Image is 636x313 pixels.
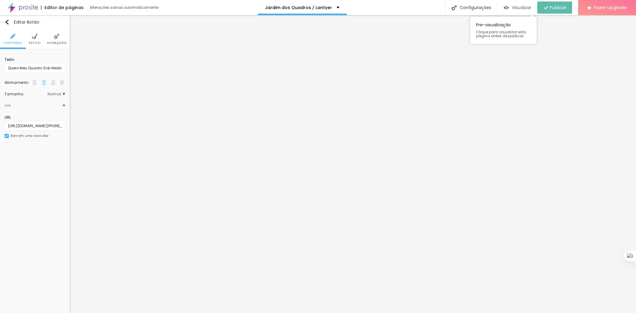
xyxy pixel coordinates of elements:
[3,41,22,44] span: Conteúdo
[5,92,48,96] div: Tamanho
[70,15,636,313] iframe: Editor
[33,81,37,85] img: paragraph-left-align.svg
[594,5,627,10] span: Fazer Upgrade
[90,6,159,9] div: Alterações salvas automaticamente
[498,2,537,14] button: Visualizar
[5,99,65,112] div: IconeLink
[63,104,65,106] img: Icone
[5,134,8,137] img: Icone
[47,41,66,44] span: Avançado
[5,20,39,25] div: Editar Botão
[51,81,55,85] img: paragraph-right-align.svg
[265,5,332,10] p: Jardim dos Quadros / Lantyer
[60,81,64,85] img: paragraph-justified-align.svg
[29,41,41,44] span: Estilo
[470,17,537,44] div: Pre-visualização
[5,81,32,84] div: Alinhamento
[5,20,9,25] img: Icone
[5,57,65,62] div: Texto
[452,5,457,10] img: Icone
[504,5,509,10] img: view-1.svg
[512,5,531,10] span: Visualizar
[5,102,11,109] div: Link
[476,30,531,38] span: Clique para visualizar esta página antes de publicar.
[5,115,65,120] div: URL
[41,5,84,10] div: Editor de páginas
[10,34,15,39] img: Icone
[48,92,65,96] span: Normal
[32,34,37,39] img: Icone
[10,134,48,137] div: Abrir em uma nova aba
[54,34,59,39] img: Icone
[537,2,572,14] button: Publicar
[550,5,566,10] span: Publicar
[42,81,46,85] img: paragraph-center-align.svg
